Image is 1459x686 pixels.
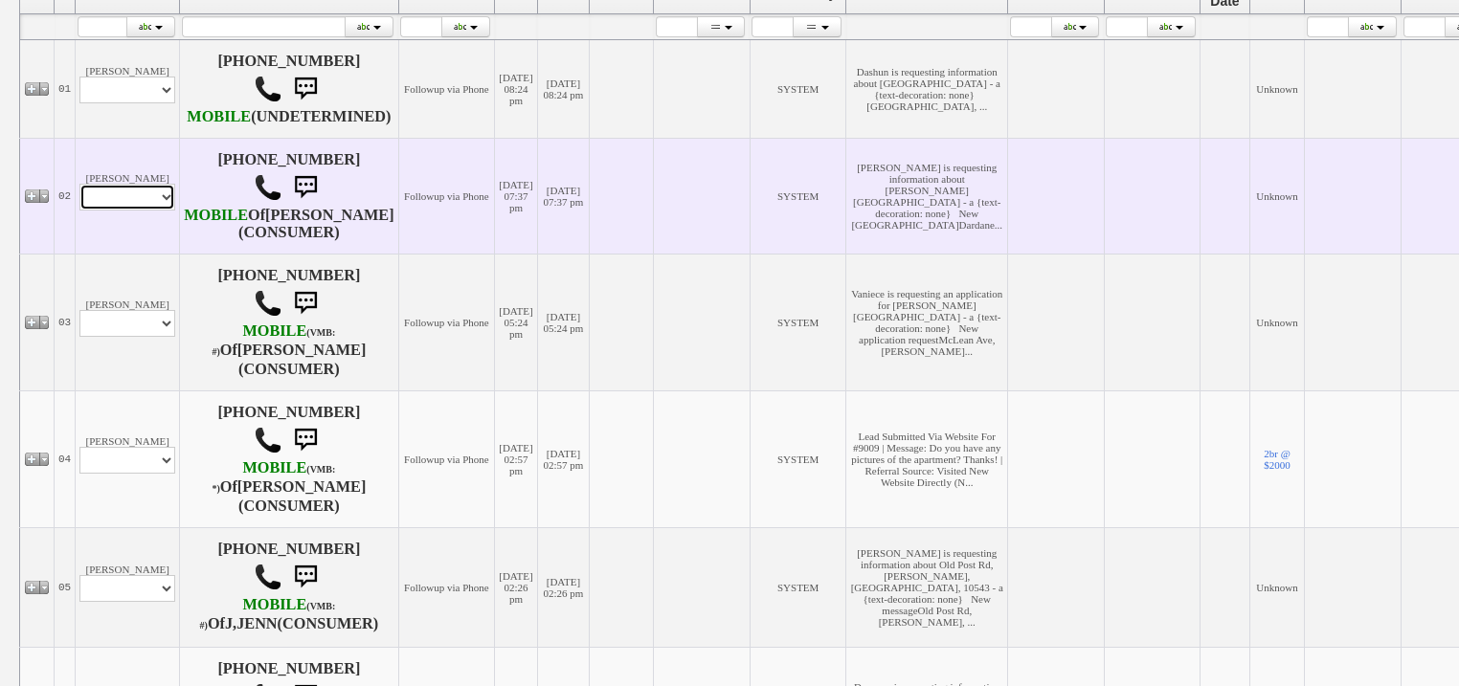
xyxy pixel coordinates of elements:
[750,527,846,647] td: SYSTEM
[76,390,180,527] td: [PERSON_NAME]
[184,207,248,224] b: CSC Wireless, LLC
[846,527,1008,647] td: [PERSON_NAME] is requesting information about Old Post Rd, [PERSON_NAME], [GEOGRAPHIC_DATA], 1054...
[537,39,590,138] td: [DATE] 08:24 pm
[254,426,282,454] img: call.png
[495,39,537,138] td: [DATE] 08:24 pm
[242,459,306,476] font: MOBILE
[76,39,180,138] td: [PERSON_NAME]
[495,138,537,254] td: [DATE] 07:37 pm
[254,75,282,103] img: call.png
[212,327,335,357] font: (VMB: #)
[212,464,335,494] font: (VMB: *)
[200,601,336,631] font: (VMB: #)
[184,207,248,224] font: MOBILE
[225,615,278,632] b: J,JENN
[254,563,282,591] img: call.png
[1249,138,1305,254] td: Unknown
[846,254,1008,390] td: Vaniece is requesting an application for [PERSON_NAME][GEOGRAPHIC_DATA] - a {text-decoration: non...
[55,254,76,390] td: 03
[237,342,367,359] b: [PERSON_NAME]
[537,254,590,390] td: [DATE] 05:24 pm
[55,527,76,647] td: 05
[1249,527,1305,647] td: Unknown
[184,541,393,634] h4: [PHONE_NUMBER] Of (CONSUMER)
[286,421,325,459] img: sms.png
[398,138,495,254] td: Followup via Phone
[286,284,325,322] img: sms.png
[398,390,495,527] td: Followup via Phone
[184,404,393,515] h4: [PHONE_NUMBER] Of (CONSUMER)
[55,39,76,138] td: 01
[55,138,76,254] td: 02
[184,267,393,378] h4: [PHONE_NUMBER] Of (CONSUMER)
[55,390,76,527] td: 04
[286,70,325,108] img: sms.png
[187,108,251,125] font: MOBILE
[184,151,393,241] h4: [PHONE_NUMBER] Of (CONSUMER)
[495,390,537,527] td: [DATE] 02:57 pm
[76,254,180,390] td: [PERSON_NAME]
[1264,448,1291,471] a: 2br @ $2000
[286,168,325,207] img: sms.png
[242,322,306,340] font: MOBILE
[184,53,393,125] h4: [PHONE_NUMBER] (UNDETERMINED)
[242,596,306,613] font: MOBILE
[1249,254,1305,390] td: Unknown
[187,108,251,125] b: Dish Wireless, LLC
[1249,39,1305,138] td: Unknown
[237,478,367,496] b: [PERSON_NAME]
[398,254,495,390] td: Followup via Phone
[76,138,180,254] td: [PERSON_NAME]
[200,596,336,632] b: T-Mobile USA, Inc.
[846,138,1008,254] td: [PERSON_NAME] is requesting information about [PERSON_NAME][GEOGRAPHIC_DATA] - a {text-decoration...
[750,138,846,254] td: SYSTEM
[846,390,1008,527] td: Lead Submitted Via Website For #9009 | Message: Do you have any pictures of the apartment? Thanks...
[286,558,325,596] img: sms.png
[846,39,1008,138] td: Dashun is requesting information about [GEOGRAPHIC_DATA] - a {text-decoration: none} [GEOGRAPHIC_...
[265,207,394,224] b: [PERSON_NAME]
[750,39,846,138] td: SYSTEM
[537,390,590,527] td: [DATE] 02:57 pm
[398,527,495,647] td: Followup via Phone
[398,39,495,138] td: Followup via Phone
[76,527,180,647] td: [PERSON_NAME]
[495,254,537,390] td: [DATE] 05:24 pm
[212,322,335,359] b: T-Mobile USA, Inc.
[750,254,846,390] td: SYSTEM
[750,390,846,527] td: SYSTEM
[495,527,537,647] td: [DATE] 02:26 pm
[212,459,335,496] b: Verizon Wireless
[254,289,282,318] img: call.png
[537,138,590,254] td: [DATE] 07:37 pm
[254,173,282,202] img: call.png
[537,527,590,647] td: [DATE] 02:26 pm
